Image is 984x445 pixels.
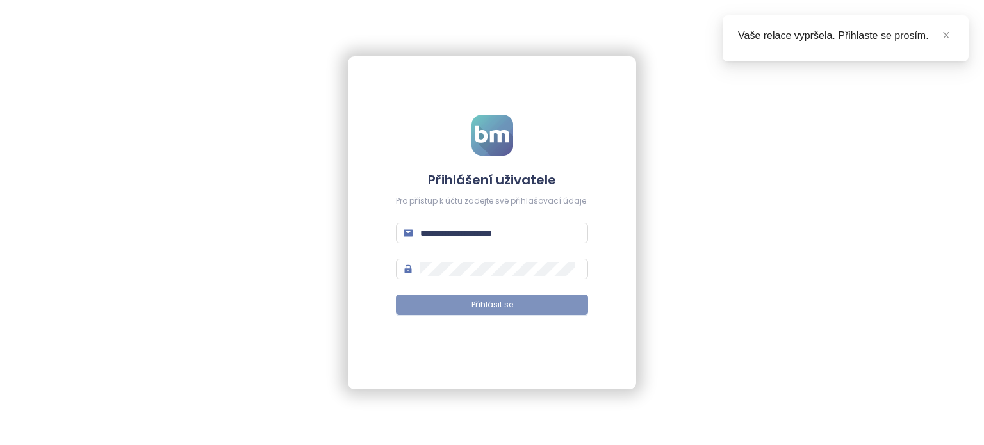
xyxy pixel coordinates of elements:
[396,171,588,189] h4: Přihlášení uživatele
[396,295,588,315] button: Přihlásit se
[404,229,413,238] span: mail
[404,264,413,273] span: lock
[471,299,513,311] span: Přihlásit se
[396,195,588,207] div: Pro přístup k účtu zadejte své přihlašovací údaje.
[471,115,513,156] img: logo
[942,31,951,40] span: close
[738,28,953,44] div: Vaše relace vypršela. Přihlaste se prosím.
